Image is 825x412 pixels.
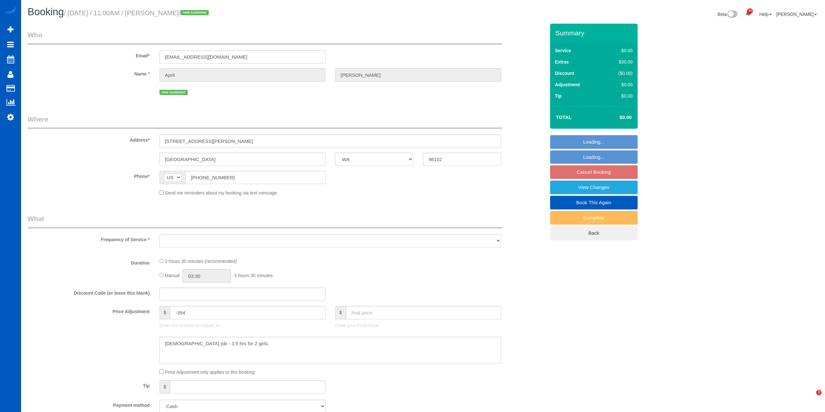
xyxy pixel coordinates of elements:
[23,400,155,408] label: Payment method
[803,390,819,406] iframe: Intercom live chat
[335,306,346,319] span: $
[605,81,633,88] div: $0.00
[23,68,155,77] label: Name *
[165,259,237,264] span: 3 hours 30 minutes (recommended)
[555,29,634,37] h3: Summary
[181,10,209,15] span: new customer
[234,273,273,278] span: 3 hours 30 minutes
[159,306,170,319] span: $
[816,390,821,395] span: 3
[28,214,502,229] legend: What
[759,12,772,17] a: Help
[605,59,633,65] div: $30.00
[23,257,155,266] label: Duration
[28,114,502,129] legend: Where
[747,8,753,14] span: 30
[4,6,17,16] img: Automaid Logo
[28,30,502,45] legend: Who
[23,380,155,389] label: Tip
[159,90,188,95] span: new customer
[179,9,211,17] span: /
[159,322,325,329] p: Enter the Amount to Adjust, or
[335,68,501,82] input: Last Name*
[555,70,574,77] label: Discount
[555,81,580,88] label: Adjustment
[556,114,572,120] strong: Total
[23,288,155,296] label: Discount Code (or leave this blank)
[165,190,277,195] span: Send me reminders about my booking via text message
[23,135,155,143] label: Address*
[159,380,170,394] span: $
[550,181,638,194] a: View Changes
[718,12,738,17] a: Beta
[605,93,633,99] div: $0.00
[335,322,501,329] p: Enter your Final Price
[550,196,638,209] a: Book This Again
[555,59,569,65] label: Extras
[555,47,571,54] label: Service
[727,10,737,19] img: New interface
[185,171,325,184] input: Phone*
[23,50,155,59] label: Email*
[776,12,817,17] a: [PERSON_NAME]
[742,6,755,21] a: 30
[165,370,255,375] span: Price Adjustment only applies to this booking
[23,306,155,315] label: Price Adjustment
[28,6,64,18] span: Booking
[159,153,325,166] input: City*
[23,234,155,243] label: Frequency of Service *
[605,47,633,54] div: $0.00
[23,171,155,180] label: Phone*
[346,306,501,319] input: final price
[605,70,633,77] div: ($0.00)
[550,226,638,240] a: Back
[423,153,501,166] input: Zip Code*
[165,273,180,278] span: Manual
[600,115,631,120] h4: $0.00
[64,9,211,17] small: / [DATE] / 11:00AM / [PERSON_NAME]
[555,93,562,99] label: Tip
[159,68,325,82] input: First Name*
[159,50,325,64] input: Email*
